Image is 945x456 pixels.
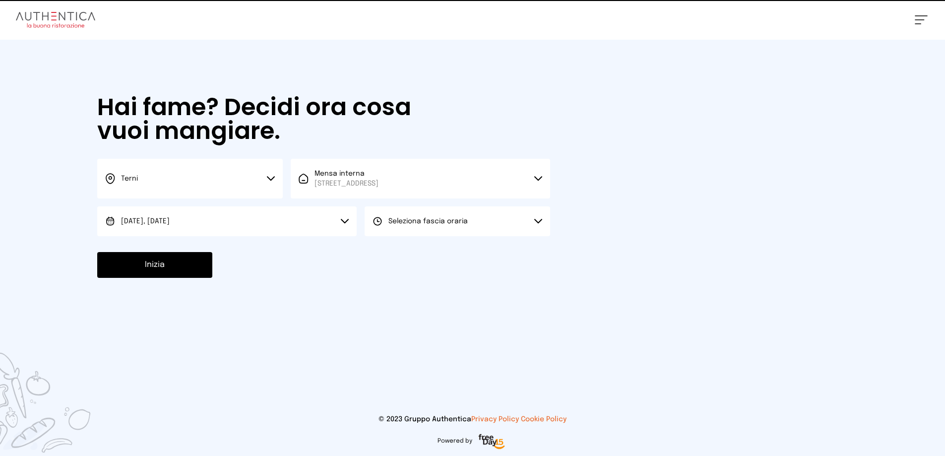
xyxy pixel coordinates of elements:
[97,252,212,278] button: Inizia
[121,175,138,182] span: Terni
[97,95,437,143] h1: Hai fame? Decidi ora cosa vuoi mangiare.
[97,206,357,236] button: [DATE], [DATE]
[16,414,929,424] p: © 2023 Gruppo Authentica
[471,416,519,423] a: Privacy Policy
[388,218,468,225] span: Seleziona fascia oraria
[438,437,472,445] span: Powered by
[365,206,550,236] button: Seleziona fascia oraria
[476,432,507,452] img: logo-freeday.3e08031.png
[16,12,95,28] img: logo.8f33a47.png
[315,179,378,189] span: [STREET_ADDRESS]
[97,159,283,198] button: Terni
[315,169,378,189] span: Mensa interna
[121,218,170,225] span: [DATE], [DATE]
[521,416,567,423] a: Cookie Policy
[291,159,550,198] button: Mensa interna[STREET_ADDRESS]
